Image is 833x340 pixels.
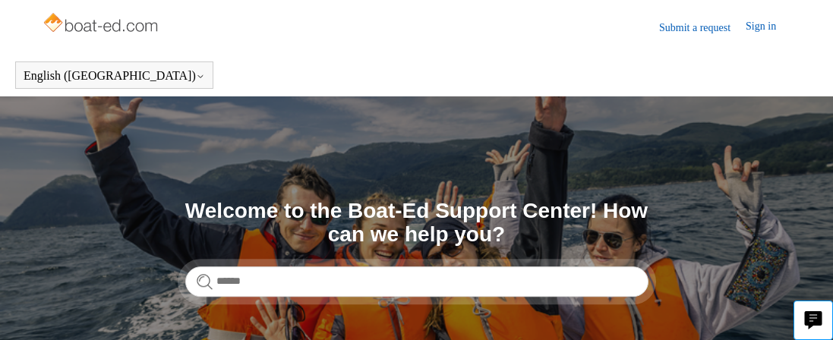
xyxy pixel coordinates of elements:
button: English ([GEOGRAPHIC_DATA]) [24,69,205,83]
img: Boat-Ed Help Center home page [42,9,162,39]
a: Sign in [746,18,791,36]
button: Live chat [794,301,833,340]
h1: Welcome to the Boat-Ed Support Center! How can we help you? [185,200,648,247]
input: Search [185,266,648,297]
a: Submit a request [659,20,746,36]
